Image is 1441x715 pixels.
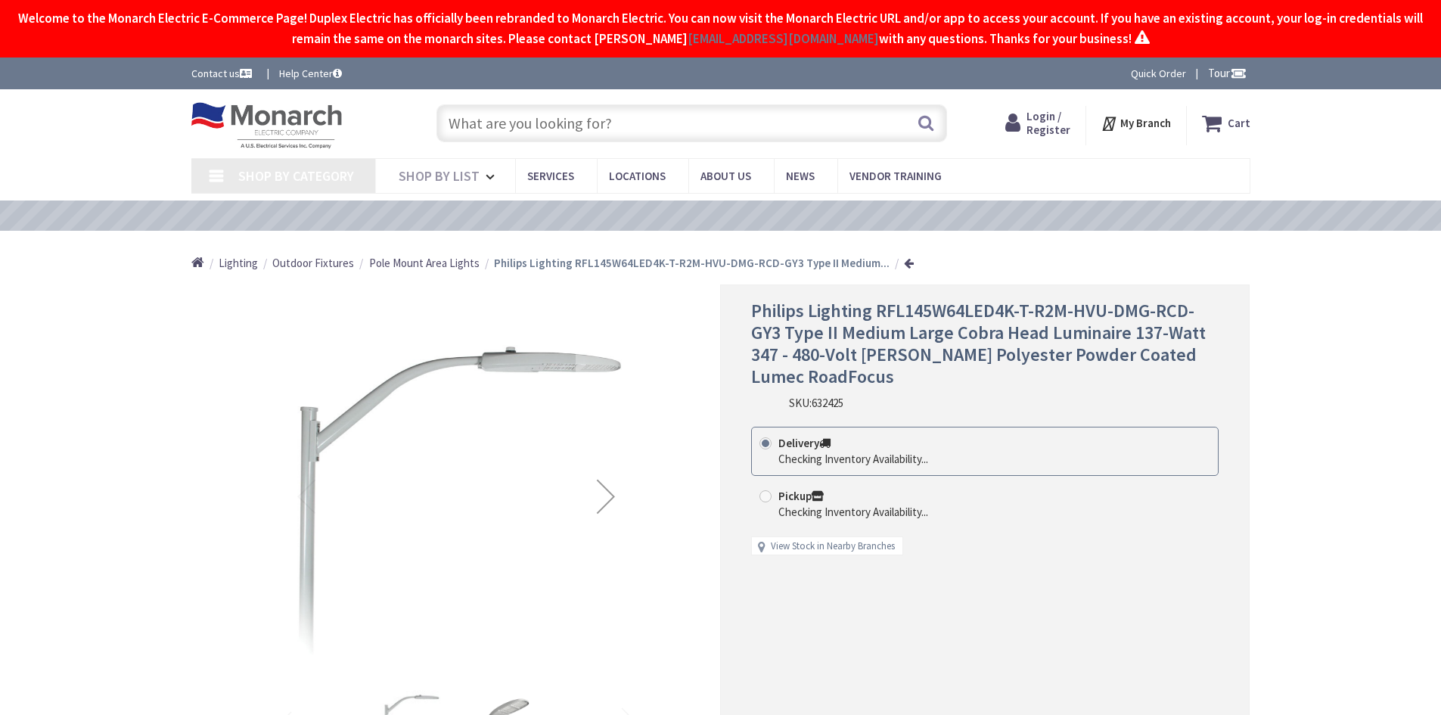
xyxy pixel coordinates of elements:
[18,10,1423,47] span: Welcome to the Monarch Electric E-Commerce Page! Duplex Electric has officially been rebranded to...
[789,395,843,411] div: SKU:
[272,256,354,270] span: Outdoor Fixtures
[191,102,343,149] img: Monarch Electric Company
[688,29,879,49] a: [EMAIL_ADDRESS][DOMAIN_NAME]
[399,167,480,185] span: Shop By List
[751,299,1206,387] span: Philips Lighting RFL145W64LED4K-T-R2M-HVU-DMG-RCD-GY3 Type II Medium Large Cobra Head Luminaire 1...
[238,167,354,185] span: Shop By Category
[849,169,942,183] span: Vendor Training
[778,504,928,520] div: Checking Inventory Availability...
[1228,110,1250,137] strong: Cart
[369,256,480,270] span: Pole Mount Area Lights
[778,489,824,503] strong: Pickup
[191,66,255,81] a: Contact us
[1202,110,1250,137] a: Cart
[812,396,843,410] span: 632425
[771,539,895,554] a: View Stock in Nearby Branches
[778,451,928,467] div: Checking Inventory Availability...
[219,255,258,271] a: Lighting
[576,316,636,676] div: Next
[778,436,831,450] strong: Delivery
[272,255,354,271] a: Outdoor Fixtures
[700,169,751,183] span: About Us
[1131,66,1186,81] a: Quick Order
[786,169,815,183] span: News
[1120,116,1171,130] strong: My Branch
[436,104,947,142] input: What are you looking for?
[369,255,480,271] a: Pole Mount Area Lights
[589,208,852,225] a: VIEW OUR VIDEO TRAINING LIBRARY
[1101,110,1171,137] div: My Branch
[1026,109,1070,137] span: Login / Register
[1005,110,1070,137] a: Login / Register
[609,169,666,183] span: Locations
[276,316,636,676] img: Philips Lighting RFL145W64LED4K-T-R2M-HVU-DMG-RCD-GY3 Type II Medium Large Cobra Head Luminaire 1...
[219,256,258,270] span: Lighting
[527,169,574,183] span: Services
[494,256,890,270] strong: Philips Lighting RFL145W64LED4K-T-R2M-HVU-DMG-RCD-GY3 Type II Medium...
[1208,66,1247,80] span: Tour
[279,66,342,81] a: Help Center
